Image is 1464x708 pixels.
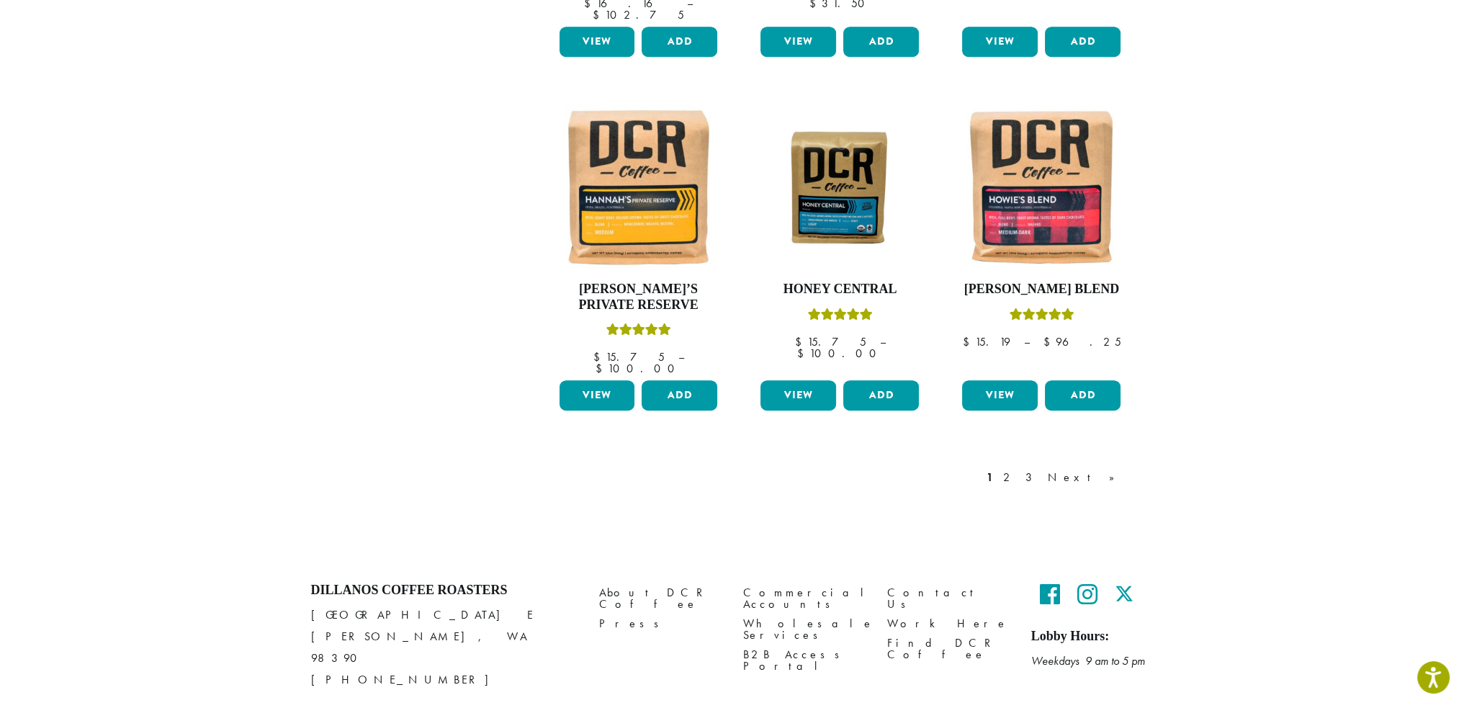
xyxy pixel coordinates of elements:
[1045,27,1121,57] button: Add
[311,604,578,691] p: [GEOGRAPHIC_DATA] E [PERSON_NAME], WA 98390 [PHONE_NUMBER]
[599,583,722,614] a: About DCR Coffee
[599,614,722,633] a: Press
[1045,469,1128,486] a: Next »
[556,104,722,375] a: [PERSON_NAME]’s Private ReserveRated 5.00 out of 5
[1000,469,1018,486] a: 2
[984,469,996,486] a: 1
[843,27,919,57] button: Add
[843,380,919,411] button: Add
[760,380,836,411] a: View
[958,104,1124,375] a: [PERSON_NAME] BlendRated 4.67 out of 5
[958,282,1124,297] h4: [PERSON_NAME] Blend
[797,346,883,361] bdi: 100.00
[962,334,1010,349] bdi: 15.19
[757,282,922,297] h4: Honey Central
[596,361,681,376] bdi: 100.00
[642,380,717,411] button: Add
[887,614,1010,633] a: Work Here
[1023,469,1041,486] a: 3
[760,27,836,57] a: View
[794,334,807,349] span: $
[560,380,635,411] a: View
[593,349,605,364] span: $
[958,104,1124,270] img: Howies-Blend-12oz-300x300.jpg
[797,346,809,361] span: $
[560,27,635,57] a: View
[743,645,866,676] a: B2B Access Portal
[593,7,684,22] bdi: 102.75
[1031,629,1154,645] h5: Lobby Hours:
[1045,380,1121,411] button: Add
[1009,306,1074,328] div: Rated 4.67 out of 5
[1031,653,1145,668] em: Weekdays 9 am to 5 pm
[556,282,722,313] h4: [PERSON_NAME]’s Private Reserve
[962,27,1038,57] a: View
[596,361,608,376] span: $
[642,27,717,57] button: Add
[606,321,670,343] div: Rated 5.00 out of 5
[743,583,866,614] a: Commercial Accounts
[757,104,922,375] a: Honey CentralRated 5.00 out of 5
[555,104,721,270] img: Hannahs-Private-Reserve-12oz-300x300.jpg
[962,334,974,349] span: $
[1023,334,1029,349] span: –
[887,634,1010,665] a: Find DCR Coffee
[757,125,922,249] img: Honey-Central-stock-image-fix-1200-x-900.png
[678,349,683,364] span: –
[887,583,1010,614] a: Contact Us
[1043,334,1055,349] span: $
[743,614,866,645] a: Wholesale Services
[807,306,872,328] div: Rated 5.00 out of 5
[593,349,664,364] bdi: 15.75
[879,334,885,349] span: –
[311,583,578,599] h4: Dillanos Coffee Roasters
[962,380,1038,411] a: View
[794,334,866,349] bdi: 15.75
[593,7,605,22] span: $
[1043,334,1121,349] bdi: 96.25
